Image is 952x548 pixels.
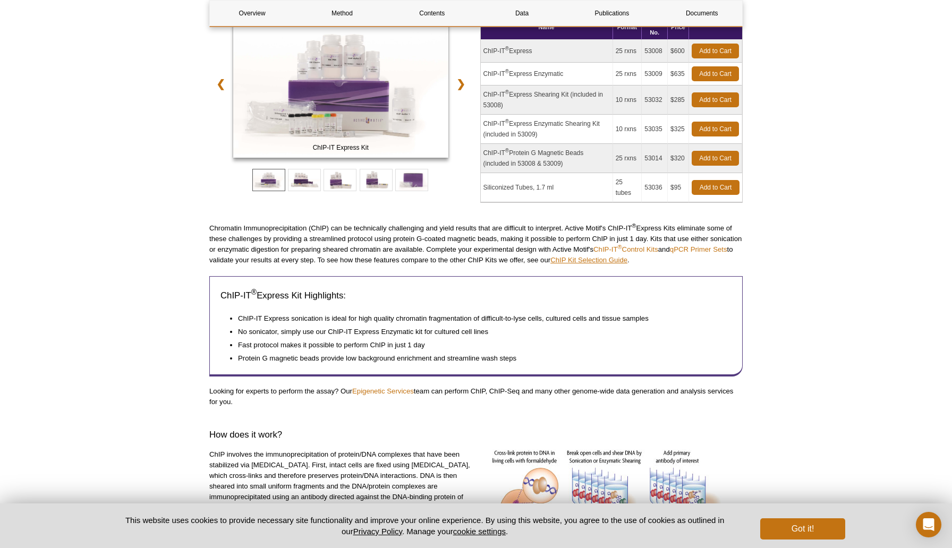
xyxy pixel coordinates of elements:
[251,288,257,296] sup: ®
[353,527,402,536] a: Privacy Policy
[642,40,668,63] td: 53008
[505,89,509,95] sup: ®
[481,15,613,40] th: Name
[668,15,689,40] th: Price
[550,256,627,264] a: ChIP Kit Selection Guide
[235,142,446,153] span: ChIP-IT Express Kit
[692,122,739,136] a: Add to Cart
[481,63,613,85] td: ChIP-IT Express Enzymatic
[481,115,613,144] td: ChIP-IT Express Enzymatic Shearing Kit (included in 53009)
[642,15,668,40] th: Cat No.
[481,85,613,115] td: ChIP-IT Express Shearing Kit (included in 53008)
[209,386,743,407] p: Looking for experts to perform the assay? Our team can perform ChIP, ChIP-Seq and many other geno...
[238,337,721,350] li: Fast protocol makes it possible to perform ChIP in just 1 day
[642,173,668,202] td: 53036
[481,40,613,63] td: ChIP-IT Express
[107,515,743,537] p: This website uses cookies to provide necessary site functionality and improve your online experie...
[668,115,689,144] td: $325
[668,85,689,115] td: $285
[449,72,472,96] a: ❯
[209,449,472,545] p: ChIP involves the immunoprecipitation of protein/DNA complexes that have been stabilized via [MED...
[613,15,642,40] th: Format
[238,350,721,364] li: Protein G magnetic beads provide low background enrichment and streamline wash steps
[642,115,668,144] td: 53035
[209,429,743,441] h3: How does it work?
[613,40,642,63] td: 25 rxns
[569,1,654,26] a: Publications
[505,118,509,124] sup: ®
[613,85,642,115] td: 10 rxns
[642,63,668,85] td: 53009
[238,324,721,337] li: No sonicator, simply use our ChIP-IT Express Enzymatic kit for cultured cell lines
[642,144,668,173] td: 53014
[642,85,668,115] td: 53032
[668,144,689,173] td: $320
[916,512,941,537] div: Open Intercom Messenger
[238,310,721,324] li: ChIP-IT Express sonication is ideal for high quality chromatin fragmentation of difficult-to-lyse...
[390,1,474,26] a: Contents
[453,527,506,536] button: cookie settings
[505,148,509,153] sup: ®
[233,14,448,158] img: ChIP-IT Express Kit
[632,222,636,229] sup: ®
[300,1,384,26] a: Method
[220,289,732,302] h3: ChIP-IT Express Kit Highlights:
[692,92,739,107] a: Add to Cart
[480,1,564,26] a: Data
[210,1,294,26] a: Overview
[613,173,642,202] td: 25 tubes
[670,245,727,253] a: qPCR Primer Sets
[505,68,509,74] sup: ®
[613,115,642,144] td: 10 rxns
[613,63,642,85] td: 25 rxns
[233,14,448,161] a: ChIP-IT Express Kit
[692,44,739,58] a: Add to Cart
[613,144,642,173] td: 25 rxns
[618,244,622,250] sup: ®
[668,63,689,85] td: $635
[481,173,613,202] td: Siliconized Tubes, 1.7 ml
[660,1,744,26] a: Documents
[209,223,743,266] p: Chromatin Immunoprecipitation (ChIP) can be technically challenging and yield results that are di...
[760,518,845,540] button: Got it!
[692,151,739,166] a: Add to Cart
[692,180,739,195] a: Add to Cart
[668,40,689,63] td: $600
[352,387,414,395] a: Epigenetic Services
[505,46,509,52] sup: ®
[668,173,689,202] td: $95
[481,144,613,173] td: ChIP-IT Protein G Magnetic Beads (included in 53008 & 53009)
[209,72,232,96] a: ❮
[593,245,658,253] a: ChIP-IT®Control Kits
[692,66,739,81] a: Add to Cart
